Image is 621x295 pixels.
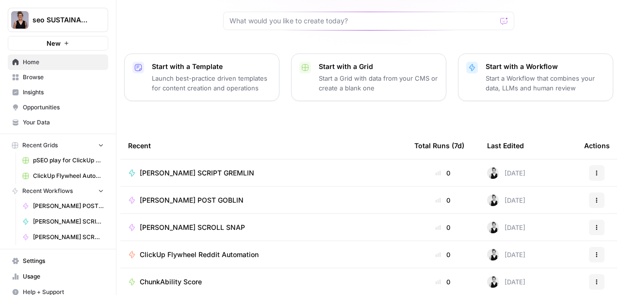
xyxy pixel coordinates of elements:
div: [DATE] [487,167,525,179]
span: [PERSON_NAME] POST GOBLIN [33,202,104,210]
div: Recent [128,132,399,159]
a: Home [8,54,108,70]
div: [DATE] [487,276,525,288]
span: Recent Workflows [22,187,73,195]
div: Total Runs (7d) [414,132,464,159]
img: h8l4ltxike1rxd1o33hfkolo5n5x [487,167,499,179]
span: seo SUSTAINABLE [33,15,91,25]
button: Recent Workflows [8,184,108,198]
span: Insights [23,88,104,97]
a: Settings [8,253,108,269]
span: ChunkAbility Score [140,277,202,287]
button: Recent Grids [8,138,108,153]
div: [DATE] [487,194,525,206]
img: h8l4ltxike1rxd1o33hfkolo5n5x [487,249,499,260]
a: ClickUp Flywheel Automation Grid for Reddit [18,168,108,184]
span: pSEO play for ClickUp Grid [33,156,104,165]
span: Settings [23,257,104,265]
span: Usage [23,272,104,281]
div: [DATE] [487,249,525,260]
a: [PERSON_NAME] SCRIPT GREMLIN [18,214,108,229]
a: [PERSON_NAME] POST GOBLIN [128,195,399,205]
div: [DATE] [487,222,525,233]
span: [PERSON_NAME] SCROLL SNAP [33,233,104,242]
a: Opportunities [8,100,108,115]
a: ChunkAbility Score [128,277,399,287]
img: h8l4ltxike1rxd1o33hfkolo5n5x [487,276,499,288]
div: Actions [584,132,610,159]
a: [PERSON_NAME] SCRIPT GREMLIN [128,168,399,178]
div: 0 [414,223,472,232]
a: Browse [8,69,108,85]
a: Your Data [8,115,108,130]
span: ClickUp Flywheel Reddit Automation [140,250,259,260]
span: Home [23,58,104,67]
a: [PERSON_NAME] SCROLL SNAP [128,223,399,232]
a: Insights [8,85,108,100]
img: seo SUSTAINABLE Logo [11,11,29,29]
span: [PERSON_NAME] SCROLL SNAP [140,223,245,232]
span: ClickUp Flywheel Automation Grid for Reddit [33,172,104,180]
span: New [47,38,61,48]
span: [PERSON_NAME] SCRIPT GREMLIN [33,217,104,226]
a: [PERSON_NAME] POST GOBLIN [18,198,108,214]
span: [PERSON_NAME] POST GOBLIN [140,195,244,205]
span: Recent Grids [22,141,58,150]
div: Last Edited [487,132,524,159]
div: 0 [414,250,472,260]
button: Workspace: seo SUSTAINABLE [8,8,108,32]
img: h8l4ltxike1rxd1o33hfkolo5n5x [487,194,499,206]
button: New [8,36,108,51]
a: pSEO play for ClickUp Grid [18,153,108,168]
div: 0 [414,277,472,287]
div: 0 [414,195,472,205]
div: 0 [414,168,472,178]
span: Opportunities [23,103,104,112]
a: Usage [8,269,108,284]
a: [PERSON_NAME] SCROLL SNAP [18,229,108,245]
img: h8l4ltxike1rxd1o33hfkolo5n5x [487,222,499,233]
a: ClickUp Flywheel Reddit Automation [128,250,399,260]
span: Browse [23,73,104,82]
span: Your Data [23,118,104,127]
span: [PERSON_NAME] SCRIPT GREMLIN [140,168,254,178]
